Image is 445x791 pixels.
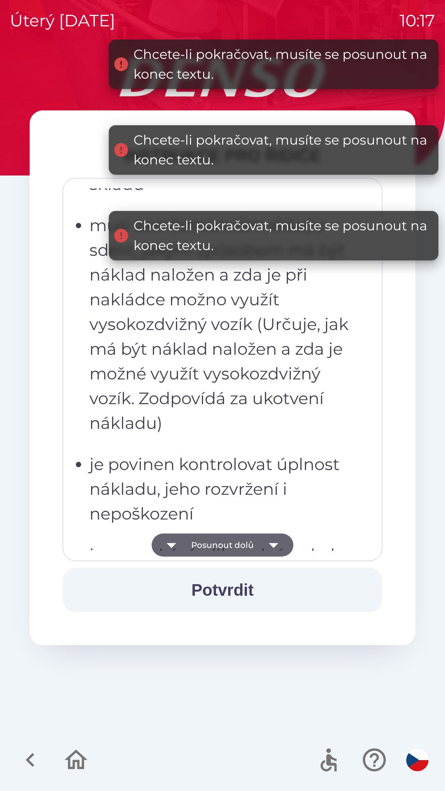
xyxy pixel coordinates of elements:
div: Chcete-li pokračovat, musíte se posunout na konec textu. [133,130,430,170]
p: úterý [DATE] [10,8,115,33]
p: 10:17 [400,8,435,33]
div: INSTRUKCE PRO ŘIDIČE [63,143,382,168]
div: Chcete-li pokračovat, musíte se posunout na konec textu. [133,44,430,84]
p: musí zaměstnancům skladu sdělit, jakým způsobem má být náklad naložen a zda je při nakládce možno... [89,213,361,435]
img: Logo [30,58,415,97]
div: Chcete-li pokračovat, musíte se posunout na konec textu. [133,216,430,255]
p: je mu zakázán libovolný pohyb po celém areálu [89,543,361,592]
p: je povinen kontrolovat úplnost nákladu, jeho rozvržení i nepoškození [89,452,361,526]
button: Potvrdit [63,568,382,612]
button: Posunout dolů [152,534,293,557]
img: cs flag [406,749,429,771]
